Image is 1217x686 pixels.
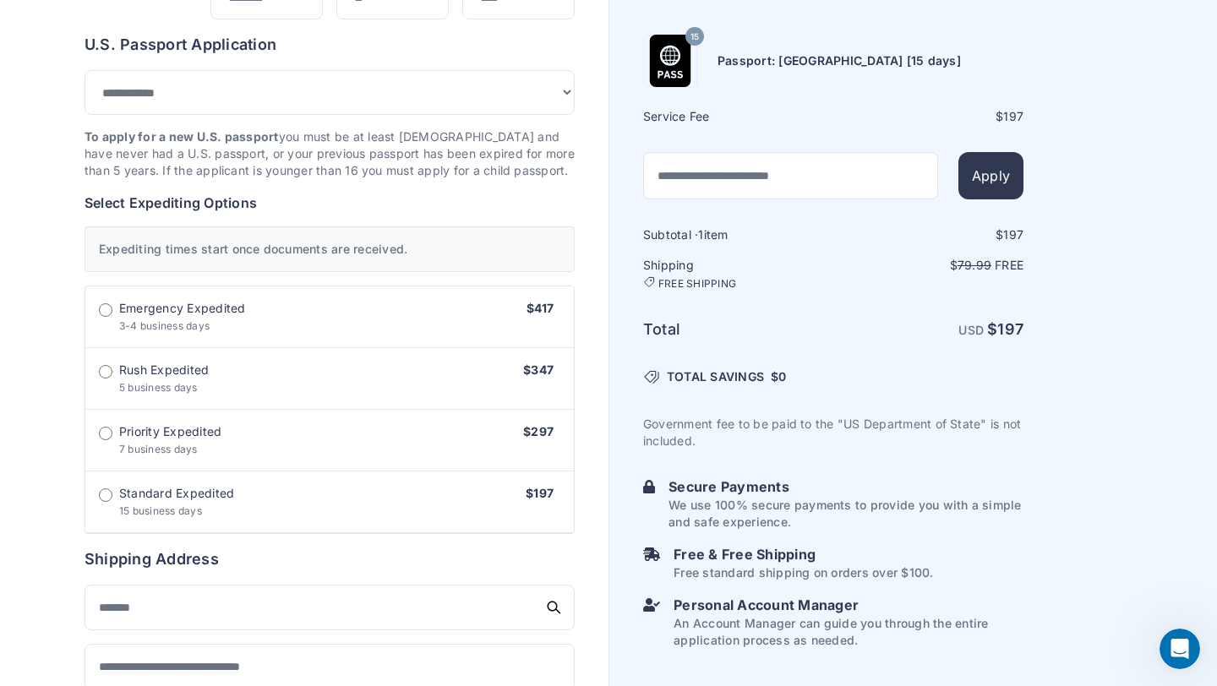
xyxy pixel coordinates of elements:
[119,443,198,455] span: 7 business days
[835,257,1023,274] p: $
[643,257,832,291] h6: Shipping
[667,368,764,385] span: TOTAL SAVINGS
[1003,109,1023,123] span: 197
[674,595,1023,615] h6: Personal Account Manager
[674,615,1023,649] p: An Account Manager can guide you through the entire application process as needed.
[643,226,832,243] h6: Subtotal · item
[85,33,575,57] h6: U.S. Passport Application
[643,108,832,125] h6: Service Fee
[690,25,699,47] span: 15
[85,129,279,144] strong: To apply for a new U.S. passport
[958,258,991,272] span: 79.99
[119,504,202,517] span: 15 business days
[85,128,575,179] p: you must be at least [DEMOGRAPHIC_DATA] and have never had a U.S. passport, or your previous pass...
[527,301,554,315] span: $417
[995,258,1023,272] span: Free
[658,277,736,291] span: FREE SHIPPING
[1003,227,1023,242] span: 197
[119,381,198,394] span: 5 business days
[718,52,961,69] h6: Passport: [GEOGRAPHIC_DATA] [15 days]
[523,424,554,438] span: $297
[835,108,1023,125] div: $
[835,226,1023,243] div: $
[698,227,703,242] span: 1
[674,564,933,581] p: Free standard shipping on orders over $100.
[85,547,575,571] h6: Shipping Address
[669,497,1023,531] p: We use 100% secure payments to provide you with a simple and safe experience.
[778,369,786,384] span: 0
[958,323,984,337] span: USD
[119,319,210,332] span: 3-4 business days
[771,368,787,385] span: $
[958,152,1023,199] button: Apply
[85,193,575,213] h6: Select Expediting Options
[997,320,1023,338] span: 197
[669,476,1023,497] h6: Secure Payments
[643,416,1023,449] p: Government fee to be paid to the "US Department of State" is not included.
[119,300,246,317] span: Emergency Expedited
[119,362,209,378] span: Rush Expedited
[526,486,554,500] span: $197
[643,318,832,341] h6: Total
[119,485,234,502] span: Standard Expedited
[674,544,933,564] h6: Free & Free Shipping
[85,226,575,272] div: Expediting times start once documents are received.
[644,35,696,87] img: Product Name
[987,320,1023,338] strong: $
[523,362,554,377] span: $347
[119,423,221,440] span: Priority Expedited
